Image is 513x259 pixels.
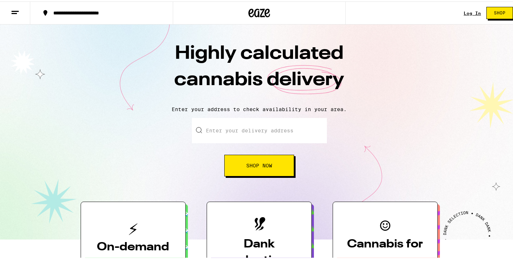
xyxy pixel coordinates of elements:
span: Hi. Need any help? [4,5,52,11]
button: Shop Now [224,153,294,175]
input: Enter your delivery address [192,117,327,142]
h1: Highly calculated cannabis delivery [133,39,385,99]
p: Enter your address to check availability in your area. [7,105,511,111]
a: Log In [464,9,481,14]
button: Shop [486,5,513,18]
span: Shop Now [246,162,272,167]
span: Shop [494,9,505,14]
